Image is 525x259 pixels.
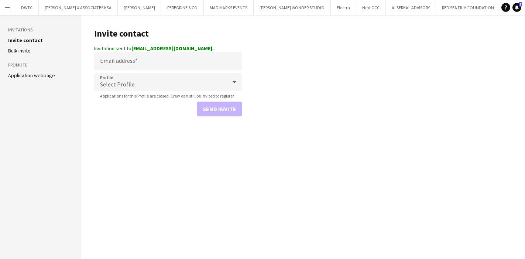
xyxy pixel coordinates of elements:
[100,81,135,88] span: Select Profile
[204,0,254,15] button: MAD MARKS EVENTS
[8,72,55,79] a: Application webpage
[8,27,73,33] h3: Invitations
[161,0,204,15] button: PEREGRINE & CO
[39,0,118,15] button: [PERSON_NAME] & ASSOCIATES KSA
[94,93,241,99] span: Applications for this Profile are closed. Crew can still be invited to register.
[254,0,331,15] button: [PERSON_NAME] WONDER STUDIO
[8,62,73,68] h3: Promote
[118,0,161,15] button: [PERSON_NAME]
[8,37,43,44] a: Invite contact
[512,3,521,12] a: 1
[356,0,386,15] button: Next GCC
[331,0,356,15] button: Electra
[436,0,500,15] button: RED SEA FILM FOUNDATION
[8,47,31,54] a: Bulk invite
[131,45,214,52] strong: [EMAIL_ADDRESS][DOMAIN_NAME].
[519,2,522,7] span: 1
[386,0,436,15] button: ALSERKAL ADVISORY
[94,45,242,52] div: Invitation sent to
[94,28,242,39] h1: Invite contact
[15,0,39,15] button: DWTC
